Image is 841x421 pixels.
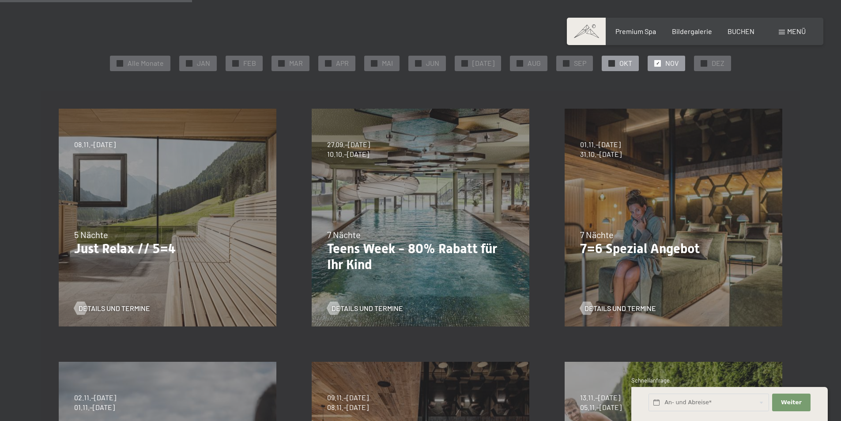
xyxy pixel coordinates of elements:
[518,60,522,66] span: ✓
[656,60,660,66] span: ✓
[631,377,670,384] span: Schnellanfrage
[327,140,370,149] span: 27.09.–[DATE]
[327,303,403,313] a: Details und Termine
[426,58,439,68] span: JUN
[74,393,116,402] span: 02.11.–[DATE]
[332,303,403,313] span: Details und Termine
[234,60,238,66] span: ✓
[74,241,261,257] p: Just Relax // 5=4
[702,60,706,66] span: ✓
[580,241,767,257] p: 7=6 Spezial Angebot
[574,58,586,68] span: SEP
[580,303,656,313] a: Details und Termine
[619,58,632,68] span: OKT
[327,402,369,412] span: 08.11.–[DATE]
[472,58,494,68] span: [DATE]
[243,58,256,68] span: FEB
[580,140,622,149] span: 01.11.–[DATE]
[672,27,712,35] a: Bildergalerie
[336,58,349,68] span: APR
[580,149,622,159] span: 31.10.–[DATE]
[118,60,122,66] span: ✓
[74,140,116,149] span: 08.11.–[DATE]
[665,58,679,68] span: NOV
[615,27,656,35] a: Premium Spa
[327,241,514,273] p: Teens Week - 80% Rabatt für Ihr Kind
[327,393,369,402] span: 09.11.–[DATE]
[787,27,806,35] span: Menü
[463,60,467,66] span: ✓
[74,229,108,240] span: 5 Nächte
[712,58,724,68] span: DEZ
[772,394,810,412] button: Weiter
[417,60,420,66] span: ✓
[327,149,370,159] span: 10.10.–[DATE]
[580,393,622,402] span: 13.11.–[DATE]
[580,402,622,412] span: 05.11.–[DATE]
[327,229,361,240] span: 7 Nächte
[781,398,802,406] span: Weiter
[728,27,754,35] a: BUCHEN
[188,60,191,66] span: ✓
[565,60,568,66] span: ✓
[74,303,150,313] a: Details und Termine
[327,60,330,66] span: ✓
[610,60,614,66] span: ✓
[79,303,150,313] span: Details und Termine
[528,58,541,68] span: AUG
[128,58,164,68] span: Alle Monate
[197,58,210,68] span: JAN
[280,60,283,66] span: ✓
[580,229,614,240] span: 7 Nächte
[74,402,116,412] span: 01.11.–[DATE]
[382,58,393,68] span: MAI
[585,303,656,313] span: Details und Termine
[289,58,303,68] span: MAR
[373,60,376,66] span: ✓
